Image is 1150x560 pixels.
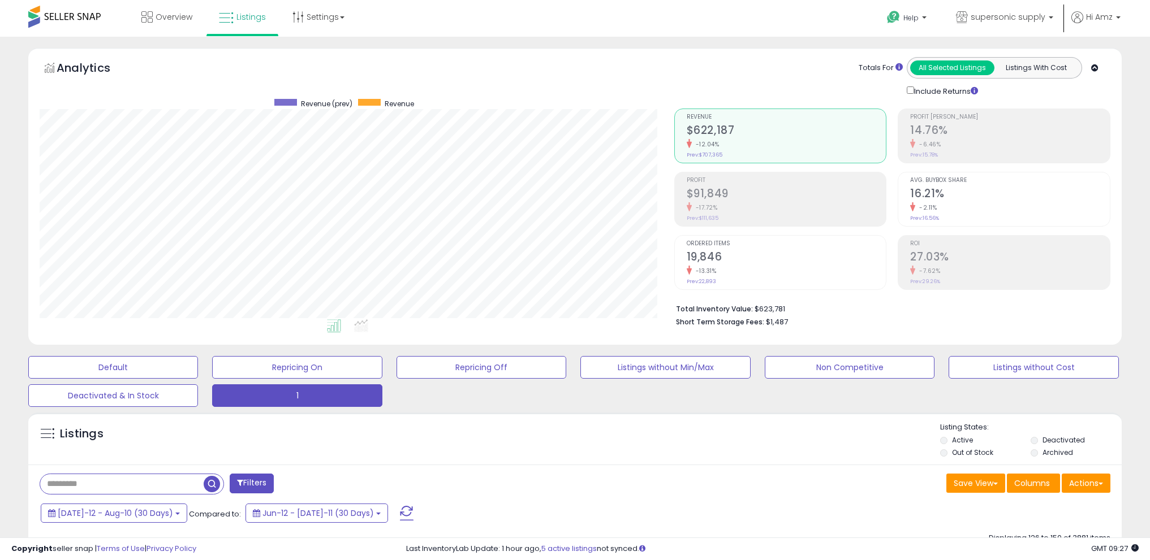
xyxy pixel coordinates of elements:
span: Avg. Buybox Share [910,177,1110,184]
label: Active [952,435,973,445]
button: Listings With Cost [994,60,1078,75]
h2: 16.21% [910,187,1110,202]
span: Profit [687,177,886,184]
button: Repricing On [212,356,382,379]
strong: Copyright [11,543,53,554]
small: -13.31% [692,267,717,275]
button: Filters [230,474,274,493]
button: [DATE]-12 - Aug-10 (30 Days) [41,503,187,523]
div: seller snap | | [11,544,196,554]
a: Privacy Policy [147,543,196,554]
small: -17.72% [692,203,718,212]
small: Prev: 22,893 [687,278,716,285]
span: Revenue [385,99,414,108]
small: Prev: 29.26% [910,278,940,285]
p: Listing States: [940,422,1122,433]
span: Ordered Items [687,241,886,247]
a: 5 active listings [541,543,597,554]
button: Columns [1007,474,1060,493]
i: Get Help [886,10,901,24]
span: $1,487 [766,316,788,327]
span: Compared to: [189,509,241,519]
h2: 27.03% [910,250,1110,266]
button: Listings without Min/Max [580,356,750,379]
div: Last InventoryLab Update: 1 hour ago, not synced. [406,544,1139,554]
button: Listings without Cost [949,356,1118,379]
a: Hi Amz [1071,11,1121,37]
label: Out of Stock [952,448,993,457]
label: Deactivated [1043,435,1085,445]
li: $623,781 [676,301,1102,315]
span: [DATE]-12 - Aug-10 (30 Days) [58,507,173,519]
small: Prev: 16.56% [910,215,939,222]
span: Revenue (prev) [301,99,352,108]
span: Jun-12 - [DATE]-11 (30 Days) [262,507,374,519]
button: Jun-12 - [DATE]-11 (30 Days) [245,503,388,523]
span: ROI [910,241,1110,247]
span: Revenue [687,114,886,120]
h5: Analytics [57,60,132,79]
div: Include Returns [898,84,992,97]
a: Terms of Use [97,543,145,554]
small: -12.04% [692,140,720,149]
button: All Selected Listings [910,60,994,75]
span: Columns [1014,477,1050,489]
b: Total Inventory Value: [676,304,753,314]
button: Save View [946,474,1005,493]
small: -7.62% [915,267,940,275]
h2: 14.76% [910,124,1110,139]
button: 1 [212,384,382,407]
small: Prev: $707,365 [687,151,722,158]
span: Profit [PERSON_NAME] [910,114,1110,120]
button: Repricing Off [397,356,566,379]
a: Help [878,2,938,37]
h2: $91,849 [687,187,886,202]
span: Hi Amz [1086,11,1113,23]
span: Listings [236,11,266,23]
h5: Listings [60,426,104,442]
h2: 19,846 [687,250,886,266]
button: Actions [1062,474,1110,493]
span: Overview [156,11,192,23]
small: -6.46% [915,140,941,149]
small: Prev: $111,635 [687,215,718,222]
span: supersonic supply [971,11,1045,23]
span: 2025-08-17 09:27 GMT [1091,543,1139,554]
button: Non Competitive [765,356,934,379]
small: -2.11% [915,203,937,212]
button: Default [28,356,198,379]
span: Help [903,13,919,23]
button: Deactivated & In Stock [28,384,198,407]
h2: $622,187 [687,124,886,139]
div: Totals For [859,63,903,73]
b: Short Term Storage Fees: [676,317,764,327]
small: Prev: 15.78% [910,151,938,158]
label: Archived [1043,448,1073,457]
